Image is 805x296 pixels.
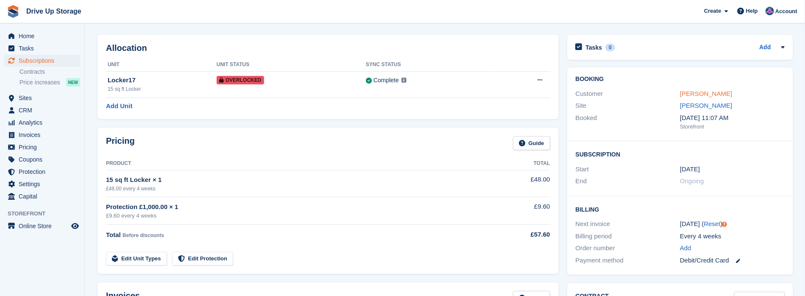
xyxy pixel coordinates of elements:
[108,85,217,93] div: 15 sq ft Locker
[172,252,233,266] a: Edit Protection
[19,154,70,165] span: Coupons
[680,256,784,265] div: Debit/Credit Card
[19,178,70,190] span: Settings
[576,150,785,158] h2: Subscription
[576,76,785,83] h2: Booking
[366,58,494,72] th: Sync Status
[19,68,80,76] a: Contracts
[217,76,264,84] span: Overlocked
[106,58,217,72] th: Unit
[19,190,70,202] span: Capital
[576,243,680,253] div: Order number
[576,205,785,213] h2: Billing
[680,177,704,184] span: Ongoing
[19,166,70,178] span: Protection
[746,7,758,15] span: Help
[680,102,732,109] a: [PERSON_NAME]
[106,231,121,238] span: Total
[70,221,80,231] a: Preview store
[106,136,135,150] h2: Pricing
[373,76,399,85] div: Complete
[4,55,80,67] a: menu
[4,92,80,104] a: menu
[66,78,80,87] div: NEW
[4,220,80,232] a: menu
[513,136,550,150] a: Guide
[19,42,70,54] span: Tasks
[106,157,491,170] th: Product
[19,30,70,42] span: Home
[576,232,680,241] div: Billing period
[775,7,797,16] span: Account
[7,5,19,18] img: stora-icon-8386f47178a22dfd0bd8f6a31ec36ba5ce8667c1dd55bd0f319d3a0aa187defe.svg
[108,75,217,85] div: Locker17
[491,197,550,225] td: £9.60
[491,170,550,197] td: £48.00
[217,58,366,72] th: Unit Status
[680,123,784,131] div: Storefront
[19,220,70,232] span: Online Store
[576,89,680,99] div: Customer
[491,157,550,170] th: Total
[19,129,70,141] span: Invoices
[4,42,80,54] a: menu
[4,190,80,202] a: menu
[106,43,550,53] h2: Allocation
[106,185,491,193] div: £48.00 every 4 weeks
[680,113,784,123] div: [DATE] 11:07 AM
[576,113,680,131] div: Booked
[23,4,85,18] a: Drive Up Storage
[4,154,80,165] a: menu
[704,7,721,15] span: Create
[106,212,491,220] div: £9.60 every 4 weeks
[759,43,771,53] a: Add
[4,30,80,42] a: menu
[19,104,70,116] span: CRM
[576,176,680,186] div: End
[721,221,728,228] div: Tooltip anchor
[8,209,84,218] span: Storefront
[576,101,680,111] div: Site
[106,175,491,185] div: 15 sq ft Locker × 1
[19,92,70,104] span: Sites
[4,166,80,178] a: menu
[401,78,407,83] img: icon-info-grey-7440780725fd019a000dd9b08b2336e03edf1995a4989e88bcd33f0948082b44.svg
[19,117,70,128] span: Analytics
[605,44,615,51] div: 0
[4,104,80,116] a: menu
[19,78,60,87] span: Price increases
[19,141,70,153] span: Pricing
[680,219,784,229] div: [DATE] ( )
[123,232,164,238] span: Before discounts
[4,117,80,128] a: menu
[586,44,602,51] h2: Tasks
[680,243,691,253] a: Add
[576,219,680,229] div: Next invoice
[680,165,700,174] time: 2025-09-23 00:00:00 UTC
[680,232,784,241] div: Every 4 weeks
[106,252,167,266] a: Edit Unit Types
[106,101,132,111] a: Add Unit
[576,256,680,265] div: Payment method
[704,220,721,227] a: Reset
[680,90,732,97] a: [PERSON_NAME]
[491,230,550,240] div: £57.60
[19,55,70,67] span: Subscriptions
[576,165,680,174] div: Start
[4,141,80,153] a: menu
[19,78,80,87] a: Price increases NEW
[4,178,80,190] a: menu
[766,7,774,15] img: Andy
[106,202,491,212] div: Protection £1,000.00 × 1
[4,129,80,141] a: menu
